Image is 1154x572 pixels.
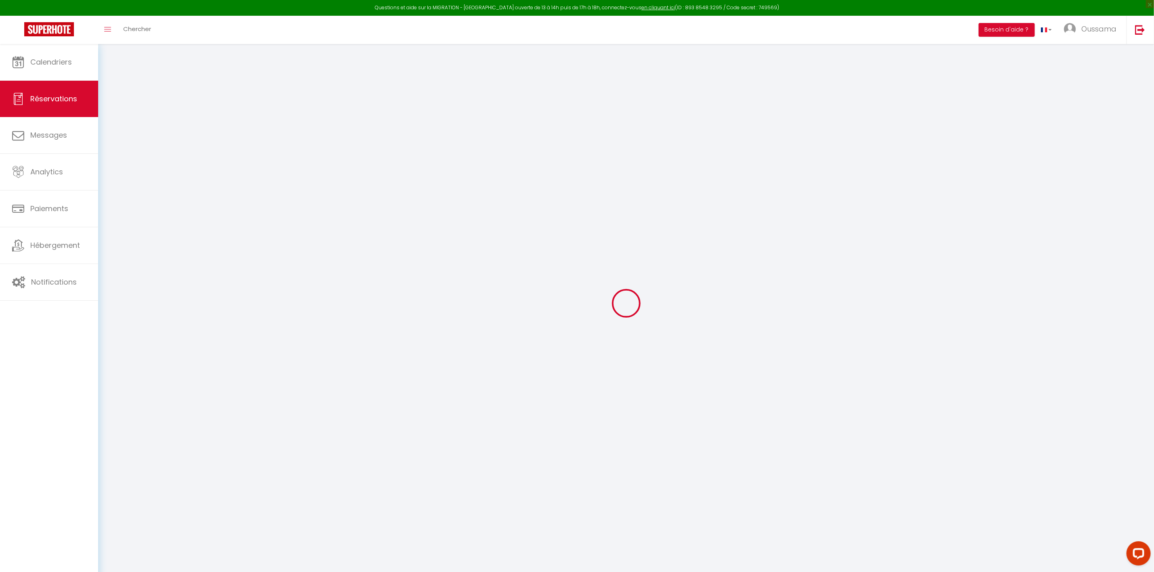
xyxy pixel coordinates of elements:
[30,94,77,104] span: Réservations
[24,22,74,36] img: Super Booking
[123,25,151,33] span: Chercher
[30,167,63,177] span: Analytics
[30,57,72,67] span: Calendriers
[1064,23,1076,35] img: ...
[30,203,68,214] span: Paiements
[1081,24,1116,34] span: Oussama
[979,23,1035,37] button: Besoin d'aide ?
[1058,16,1127,44] a: ... Oussama
[641,4,675,11] a: en cliquant ici
[1135,25,1145,35] img: logout
[30,240,80,250] span: Hébergement
[117,16,157,44] a: Chercher
[1120,538,1154,572] iframe: LiveChat chat widget
[30,130,67,140] span: Messages
[31,277,77,287] span: Notifications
